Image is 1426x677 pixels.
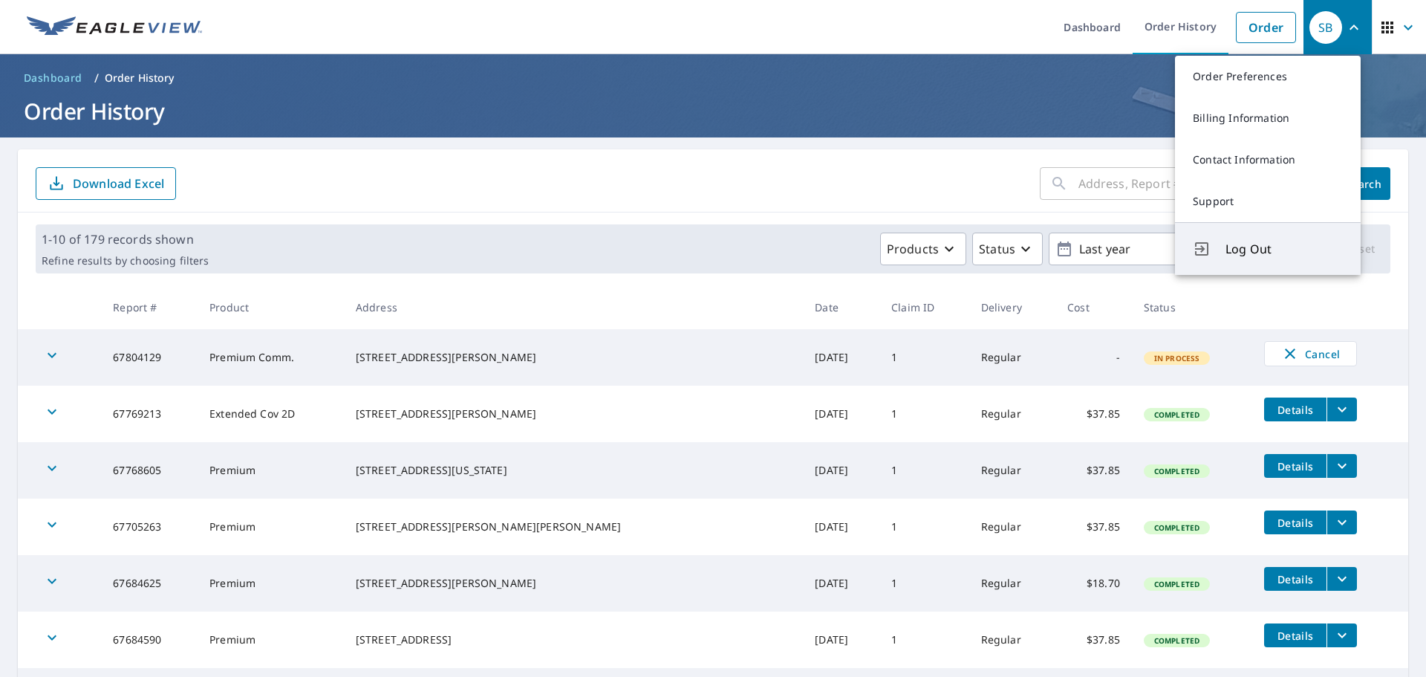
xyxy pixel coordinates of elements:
button: detailsBtn-67684625 [1264,567,1326,591]
td: Regular [969,499,1056,555]
td: 1 [879,612,969,668]
td: 1 [879,329,969,386]
td: 1 [879,442,969,499]
img: EV Logo [27,16,202,39]
td: Regular [969,386,1056,442]
th: Address [344,285,804,329]
td: Regular [969,555,1056,612]
span: Log Out [1225,240,1343,258]
td: Premium [198,555,344,612]
span: Dashboard [24,71,82,85]
td: Regular [969,442,1056,499]
button: Search [1337,167,1390,200]
a: Support [1175,181,1361,222]
li: / [94,69,99,87]
th: Delivery [969,285,1056,329]
td: Premium [198,612,344,668]
td: Regular [969,329,1056,386]
td: Regular [969,612,1056,668]
td: [DATE] [803,612,879,668]
td: Premium Comm. [198,329,344,386]
a: Order [1236,12,1296,43]
button: Last year [1049,233,1272,265]
td: 67769213 [101,386,198,442]
td: $37.85 [1055,612,1132,668]
th: Product [198,285,344,329]
button: Products [880,233,966,265]
span: Completed [1145,635,1208,646]
input: Address, Report #, Claim ID, etc. [1078,163,1325,204]
td: - [1055,329,1132,386]
button: filesDropdownBtn-67684590 [1326,623,1357,647]
td: [DATE] [803,329,879,386]
span: Details [1273,403,1318,417]
div: [STREET_ADDRESS][PERSON_NAME][PERSON_NAME] [356,519,792,534]
p: Refine results by choosing filters [42,254,209,268]
button: Status [972,233,1043,265]
span: Details [1273,516,1318,530]
a: Order Preferences [1175,56,1361,97]
td: 1 [879,499,969,555]
button: detailsBtn-67769213 [1264,398,1326,421]
button: filesDropdownBtn-67769213 [1326,398,1357,421]
div: [STREET_ADDRESS][PERSON_NAME] [356,576,792,591]
div: [STREET_ADDRESS] [356,632,792,647]
span: Search [1349,177,1378,191]
td: Premium [198,499,344,555]
div: [STREET_ADDRESS][US_STATE] [356,463,792,478]
th: Report # [101,285,198,329]
td: 67684625 [101,555,198,612]
p: 1-10 of 179 records shown [42,230,209,248]
span: Completed [1145,409,1208,420]
span: Cancel [1280,345,1341,363]
button: Download Excel [36,167,176,200]
td: 1 [879,555,969,612]
td: $18.70 [1055,555,1132,612]
td: $37.85 [1055,386,1132,442]
button: filesDropdownBtn-67768605 [1326,454,1357,478]
th: Claim ID [879,285,969,329]
th: Date [803,285,879,329]
td: [DATE] [803,442,879,499]
button: Cancel [1264,341,1357,366]
button: filesDropdownBtn-67684625 [1326,567,1357,591]
div: SB [1309,11,1342,44]
p: Order History [105,71,175,85]
a: Contact Information [1175,139,1361,181]
p: Products [887,240,939,258]
p: Download Excel [73,175,164,192]
span: Completed [1145,522,1208,533]
button: detailsBtn-67768605 [1264,454,1326,478]
td: 1 [879,386,969,442]
span: Details [1273,629,1318,643]
span: Details [1273,572,1318,586]
a: Billing Information [1175,97,1361,139]
span: In Process [1145,353,1209,363]
td: [DATE] [803,499,879,555]
th: Status [1132,285,1252,329]
td: [DATE] [803,555,879,612]
div: [STREET_ADDRESS][PERSON_NAME] [356,350,792,365]
span: Completed [1145,579,1208,589]
button: filesDropdownBtn-67705263 [1326,511,1357,534]
td: $37.85 [1055,499,1132,555]
td: $37.85 [1055,442,1132,499]
td: Extended Cov 2D [198,386,344,442]
button: detailsBtn-67684590 [1264,623,1326,647]
span: Completed [1145,466,1208,476]
button: detailsBtn-67705263 [1264,511,1326,534]
td: 67705263 [101,499,198,555]
div: [STREET_ADDRESS][PERSON_NAME] [356,406,792,421]
th: Cost [1055,285,1132,329]
td: [DATE] [803,386,879,442]
td: Premium [198,442,344,499]
p: Last year [1073,236,1247,262]
button: Log Out [1175,222,1361,275]
p: Status [979,240,1015,258]
a: Dashboard [18,66,88,90]
td: 67804129 [101,329,198,386]
td: 67684590 [101,612,198,668]
h1: Order History [18,96,1408,126]
nav: breadcrumb [18,66,1408,90]
span: Details [1273,459,1318,473]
